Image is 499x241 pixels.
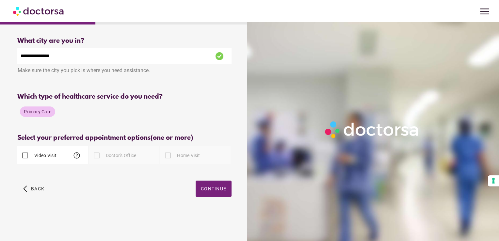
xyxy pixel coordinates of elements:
[488,175,499,186] button: Your consent preferences for tracking technologies
[201,186,226,191] span: Continue
[24,109,51,114] span: Primary Care
[105,152,137,159] label: Doctor's Office
[17,93,232,101] div: Which type of healthcare service do you need?
[21,181,47,197] button: arrow_back_ios Back
[73,152,81,159] span: help
[176,152,200,159] label: Home Visit
[478,5,491,18] span: menu
[322,119,422,141] img: Logo-Doctorsa-trans-White-partial-flat.png
[17,64,232,78] div: Make sure the city you pick is where you need assistance.
[33,152,56,159] label: Video Visit
[13,4,65,18] img: Doctorsa.com
[31,186,44,191] span: Back
[17,37,232,45] div: What city are you in?
[17,134,232,142] div: Select your preferred appointment options
[151,134,193,142] span: (one or more)
[196,181,232,197] button: Continue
